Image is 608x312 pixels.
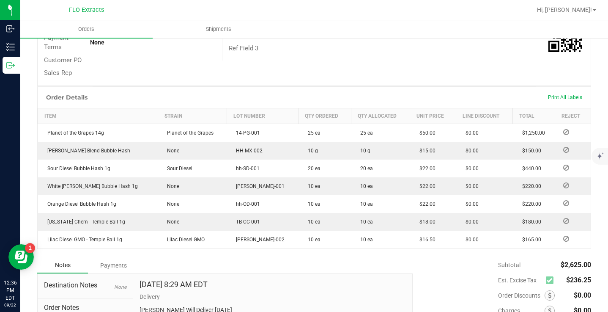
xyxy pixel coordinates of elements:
[304,219,320,225] span: 10 ea
[69,6,104,14] span: FLO Extracts
[518,148,541,154] span: $150.00
[153,20,285,38] a: Shipments
[25,243,35,253] iframe: Resource center unread badge
[415,219,435,225] span: $18.00
[232,237,285,243] span: [PERSON_NAME]-002
[232,148,263,154] span: HH-MX-002
[415,237,435,243] span: $16.50
[560,165,572,170] span: Reject Inventory
[518,130,545,136] span: $1,250.00
[415,183,435,189] span: $22.00
[518,201,541,207] span: $220.00
[6,43,15,51] inline-svg: Inventory
[43,183,138,189] span: White [PERSON_NAME] Bubble Hash 1g
[38,108,158,124] th: Item
[4,302,16,308] p: 09/22
[90,39,104,46] strong: None
[498,292,545,299] span: Order Discounts
[356,183,373,189] span: 10 ea
[114,284,126,290] span: None
[461,130,479,136] span: $0.00
[415,201,435,207] span: $22.00
[356,219,373,225] span: 10 ea
[6,61,15,69] inline-svg: Outbound
[304,183,320,189] span: 10 ea
[560,183,572,188] span: Reject Inventory
[566,276,591,284] span: $236.25
[43,166,110,171] span: Sour Diesel Bubble Hash 1g
[67,25,106,33] span: Orders
[351,108,410,124] th: Qty Allocated
[232,166,260,171] span: hh-SD-001
[461,219,479,225] span: $0.00
[44,56,82,64] span: Customer PO
[163,166,192,171] span: Sour Diesel
[140,293,406,301] p: Delivery
[546,274,557,286] span: Calculate excise tax
[43,219,125,225] span: [US_STATE] Chem - Temple Ball 1g
[518,219,541,225] span: $180.00
[548,94,582,100] span: Print All Labels
[356,130,373,136] span: 25 ea
[456,108,513,124] th: Line Discount
[163,237,205,243] span: Lilac Diesel GMO
[163,219,179,225] span: None
[518,237,541,243] span: $165.00
[299,108,351,124] th: Qty Ordered
[537,6,592,13] span: Hi, [PERSON_NAME]!
[194,25,243,33] span: Shipments
[574,291,591,299] span: $0.00
[304,148,318,154] span: 10 g
[20,20,153,38] a: Orders
[43,201,116,207] span: Orange Diesel Bubble Hash 1g
[163,183,179,189] span: None
[560,218,572,224] span: Reject Inventory
[560,147,572,152] span: Reject Inventory
[163,130,214,136] span: Planet of the Grapes
[356,148,370,154] span: 10 g
[415,130,435,136] span: $50.00
[43,148,130,154] span: [PERSON_NAME] Blend Bubble Hash
[158,108,227,124] th: Strain
[232,219,260,225] span: TB-CC-001
[304,201,320,207] span: 10 ea
[304,166,320,171] span: 20 ea
[304,237,320,243] span: 10 ea
[561,261,591,269] span: $2,625.00
[560,130,572,135] span: Reject Inventory
[8,244,34,270] iframe: Resource center
[410,108,456,124] th: Unit Price
[46,94,88,101] h1: Order Details
[6,25,15,33] inline-svg: Inbound
[461,166,479,171] span: $0.00
[140,280,208,289] h4: [DATE] 8:29 AM EDT
[415,148,435,154] span: $15.00
[356,166,373,171] span: 20 ea
[44,280,126,290] span: Destination Notes
[415,166,435,171] span: $22.00
[304,130,320,136] span: 25 ea
[232,183,285,189] span: [PERSON_NAME]-001
[513,108,555,124] th: Total
[163,148,179,154] span: None
[44,69,72,77] span: Sales Rep
[232,201,260,207] span: hh-OD-001
[560,236,572,241] span: Reject Inventory
[4,279,16,302] p: 12:36 PM EDT
[518,166,541,171] span: $440.00
[555,108,591,124] th: Reject
[43,237,122,243] span: Lilac Diesel GMO - Temple Ball 1g
[356,201,373,207] span: 10 ea
[461,201,479,207] span: $0.00
[229,44,258,52] span: Ref Field 3
[37,257,88,273] div: Notes
[88,258,139,273] div: Payments
[356,237,373,243] span: 10 ea
[518,183,541,189] span: $220.00
[43,130,104,136] span: Planet of the Grapes 14g
[227,108,298,124] th: Lot Number
[232,130,260,136] span: 14-PG-001
[498,262,520,268] span: Subtotal
[560,201,572,206] span: Reject Inventory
